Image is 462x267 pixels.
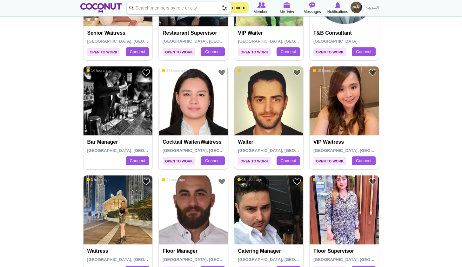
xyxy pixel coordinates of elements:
[313,257,404,262] span: [GEOGRAPHIC_DATA], [GEOGRAPHIC_DATA]
[163,139,226,145] h4: Cocktail Waiter/Waitress
[284,2,291,8] img: My Jobs
[201,47,224,56] a: Connect
[253,9,269,15] span: Members
[163,157,195,165] span: Open to Work
[87,48,120,56] span: Open to Work
[217,2,249,13] a: Go Premium
[352,156,375,165] a: Connect
[163,39,253,44] span: [GEOGRAPHIC_DATA], [GEOGRAPHIC_DATA]
[325,2,351,15] a: Notifications Notifications
[369,69,377,77] a: Add to Favourites
[238,157,271,165] span: Open to Work
[80,3,122,13] img: Home
[162,177,185,182] span: 2 hours ago
[300,2,325,15] a: Messages Messages
[163,48,195,56] span: Open to Work
[87,139,151,145] h4: Bar Manager
[313,68,338,73] span: 15 hours ago
[87,30,151,36] h4: Senior Waitress
[369,178,377,186] a: Add to Favourites
[238,68,260,73] span: 9 hours ago
[257,2,265,8] img: Browse Members
[87,248,151,254] h4: Waitress
[363,2,382,14] a: العربية
[87,148,178,153] span: [GEOGRAPHIC_DATA], [GEOGRAPHIC_DATA]
[293,69,301,77] a: Add to Favourites
[293,178,301,186] a: Add to Favourites
[277,47,300,56] a: Connect
[87,68,111,73] span: 14 hours ago
[238,148,329,153] span: [GEOGRAPHIC_DATA], [GEOGRAPHIC_DATA]
[163,257,253,262] span: [GEOGRAPHIC_DATA], [GEOGRAPHIC_DATA]
[313,148,404,153] span: [GEOGRAPHIC_DATA], [GEOGRAPHIC_DATA]
[163,248,226,254] h4: Floor Manager
[163,30,226,36] h4: Restaurant supervisor
[313,139,377,145] h4: VIP waitress
[218,178,226,186] a: Add to Favourites
[280,9,294,15] span: My Jobs
[277,156,300,165] a: Connect
[162,68,187,73] span: 14 hours ago
[201,156,224,165] a: Connect
[87,177,110,182] span: 3 hours ago
[238,48,271,56] span: Open to Work
[163,148,253,153] span: [GEOGRAPHIC_DATA], [GEOGRAPHIC_DATA]
[127,2,231,14] input: Search members by role or city
[313,248,377,254] h4: Floor Supervisor
[313,48,346,56] span: Open to Work
[313,30,377,36] h4: F&B Consultant
[126,156,149,165] a: Connect
[87,39,178,44] span: [GEOGRAPHIC_DATA], [GEOGRAPHIC_DATA]
[142,178,150,186] a: Add to Favourites
[238,39,329,44] span: [GEOGRAPHIC_DATA], [GEOGRAPHIC_DATA]
[304,9,321,15] span: Messages
[335,2,340,8] img: Notifications
[313,177,338,182] span: 17 hours ago
[126,47,149,56] a: Connect
[238,248,301,254] h4: Catering manager
[309,2,316,8] img: Messages
[87,257,178,262] span: [GEOGRAPHIC_DATA], [GEOGRAPHIC_DATA]
[238,257,329,262] span: [GEOGRAPHIC_DATA], [GEOGRAPHIC_DATA]
[142,69,150,77] a: Add to Favourites
[327,9,348,15] span: Notifications
[313,157,346,165] span: Open to Work
[313,39,358,44] span: [GEOGRAPHIC_DATA]
[238,30,301,36] h4: VIP waiter
[274,2,300,15] a: My Jobs My Jobs
[352,47,375,56] a: Connect
[249,2,274,15] a: Browse Members Members
[218,69,226,77] a: Add to Favourites
[238,177,262,182] span: 16 hours ago
[238,139,301,145] h4: Waiter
